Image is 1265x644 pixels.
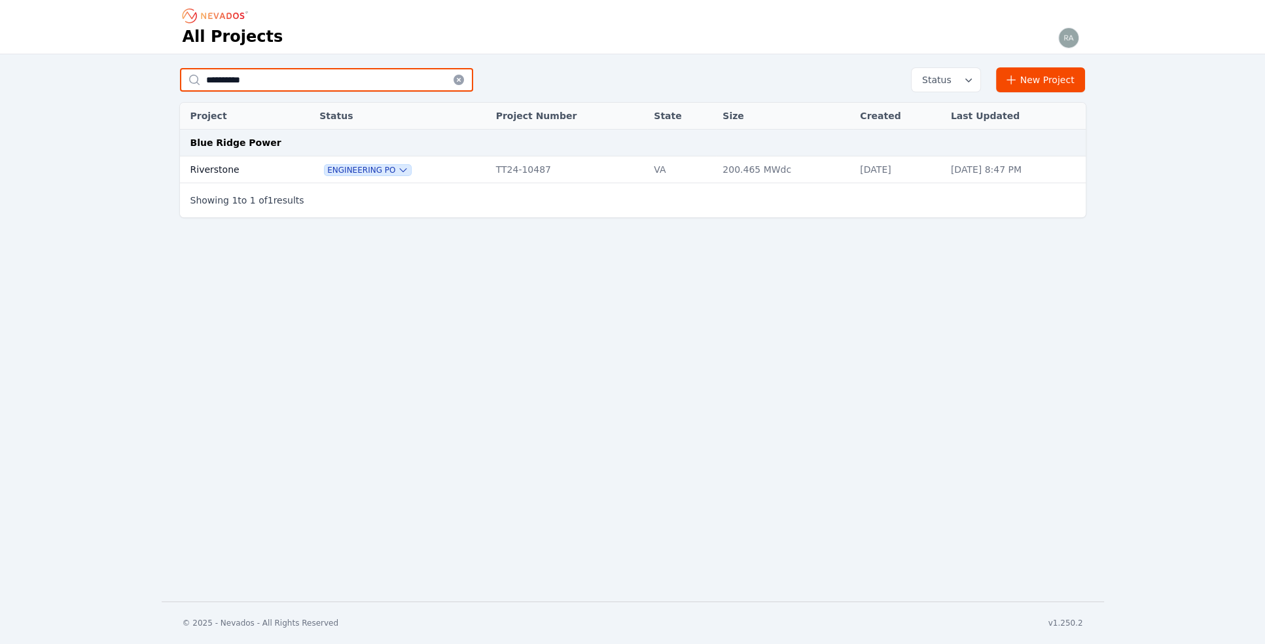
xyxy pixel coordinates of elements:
[716,103,853,130] th: Size
[490,156,648,183] td: TT24-10487
[912,68,980,92] button: Status
[716,156,853,183] td: 200.465 MWdc
[268,195,274,206] span: 1
[944,156,1086,183] td: [DATE] 8:47 PM
[180,156,291,183] td: Riverstone
[917,73,952,86] span: Status
[647,103,716,130] th: State
[183,618,339,628] div: © 2025 - Nevados - All Rights Reserved
[190,194,304,207] p: Showing to of results
[996,67,1086,92] a: New Project
[313,103,489,130] th: Status
[1058,27,1079,48] img: raymond.aber@nevados.solar
[490,103,648,130] th: Project Number
[183,26,283,47] h1: All Projects
[183,5,252,26] nav: Breadcrumb
[180,130,1086,156] td: Blue Ridge Power
[944,103,1086,130] th: Last Updated
[647,156,716,183] td: VA
[250,195,256,206] span: 1
[853,103,944,130] th: Created
[853,156,944,183] td: [DATE]
[180,156,1086,183] tr: RiverstoneEngineering POTT24-10487VA200.465 MWdc[DATE][DATE] 8:47 PM
[180,103,291,130] th: Project
[325,165,411,175] button: Engineering PO
[232,195,238,206] span: 1
[1048,618,1083,628] div: v1.250.2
